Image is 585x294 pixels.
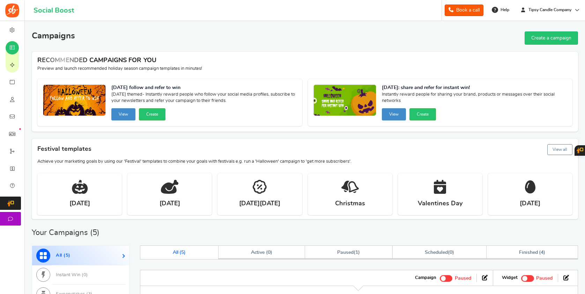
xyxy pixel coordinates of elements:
button: View [111,108,135,120]
a: Help [489,4,513,15]
strong: Valentines Day [418,199,462,208]
strong: [DATE]: share and refer for instant win! [382,84,567,91]
li: Widget activated [497,274,558,282]
span: ( ) [337,250,360,255]
button: Create [409,108,436,120]
button: View [382,108,406,120]
h2: Your Campaigns ( ) [32,229,99,236]
h2: Campaigns [32,31,75,41]
h4: Festival templates [37,143,572,156]
a: Book a call [445,5,483,16]
button: View all [547,144,572,155]
span: Paused [455,276,471,281]
button: Create [139,108,165,120]
span: Active ( ) [251,250,273,255]
span: 0 [83,273,87,277]
img: Recommended Campaigns [43,85,105,116]
strong: [DATE][DATE] [239,199,280,208]
span: [DATE] themed- Instantly reward people who follow your social media profiles, subscribe to your n... [111,91,297,105]
strong: [DATE] [160,199,180,208]
strong: [DATE] follow and refer to win [111,84,297,91]
span: All ( ) [173,250,186,255]
img: Social Boost [5,3,19,17]
img: Recommended Campaigns [314,85,376,116]
span: 0 [268,250,271,255]
strong: Christmas [335,199,365,208]
strong: Campaign [415,275,436,281]
strong: Widget [502,275,518,281]
h4: RECOMMENDED CAMPAIGNS FOR YOU [37,57,572,64]
span: All ( ) [56,253,71,258]
span: Instant Win ( ) [56,273,88,277]
span: 5 [66,253,69,258]
span: 1 [355,250,358,255]
span: Scheduled [425,250,448,255]
span: ( ) [425,250,454,255]
span: Paused [337,250,354,255]
span: 0 [450,250,452,255]
a: Create a campaign [525,31,578,45]
em: New [19,128,21,130]
span: Tipsy Candle Company [526,7,574,13]
span: 5 [92,229,97,236]
h1: Social Boost [34,7,74,14]
span: 5 [181,250,184,255]
p: Achieve your marketing goals by using our 'Festival' templates to combine your goals with festiva... [37,159,572,165]
span: Paused [536,276,553,281]
span: Finished ( ) [519,250,545,255]
strong: [DATE] [520,199,540,208]
strong: [DATE] [69,199,90,208]
p: Preview and launch recommended holiday season campaign templates in minutes! [37,66,572,72]
span: Help [499,7,509,13]
span: 4 [541,250,543,255]
span: Instantly reward people for sharing your brand, products or messages over their social networks [382,91,567,105]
